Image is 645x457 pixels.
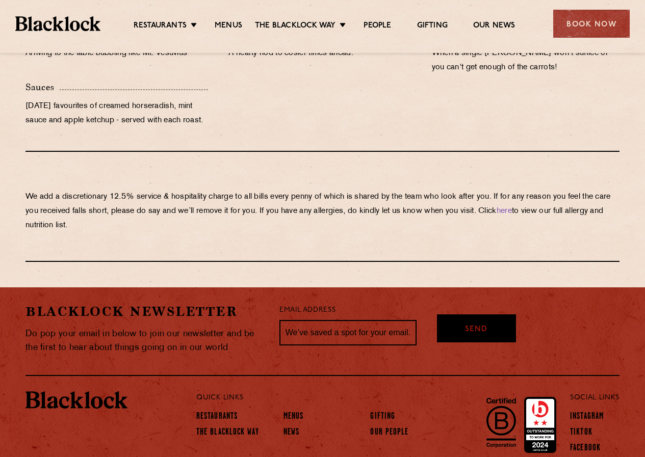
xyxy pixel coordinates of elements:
[570,391,620,405] p: Social Links
[228,46,416,61] p: A hearty nod to cosier times ahead.
[279,320,417,345] input: We’ve saved a spot for your email...
[279,305,336,316] label: Email Address
[25,190,620,233] p: We add a discretionary 12.5% service & hospitality charge to all bills every penny of which is sh...
[196,427,259,439] a: The Blacklock Way
[364,21,391,32] a: People
[570,412,604,423] a: Instagram
[283,427,299,439] a: News
[473,21,515,32] a: Our News
[25,327,264,355] p: Do pop your email in below to join our newsletter and be the first to hear about things going on ...
[25,303,264,320] h2: Blacklock Newsletter
[283,412,304,423] a: Menus
[25,391,127,409] img: BL_Textured_Logo-footer-cropped.svg
[432,46,620,75] p: When a single [PERSON_NAME] won't suffice or you can't get enough of the carrots!
[25,80,60,94] p: Sauces
[570,443,601,454] a: Facebook
[417,21,448,32] a: Gifting
[134,21,187,32] a: Restaurants
[255,21,336,32] a: The Blacklock Way
[15,16,100,31] img: BL_Textured_Logo-footer-cropped.svg
[465,324,487,336] span: Send
[497,207,512,215] a: here
[370,412,395,423] a: Gifting
[570,427,592,439] a: TikTok
[215,21,242,32] a: Menus
[553,10,630,38] div: Book Now
[25,46,213,61] p: Arriving to the table bubbling like Mt. Vesuvius
[196,412,238,423] a: Restaurants
[524,397,556,453] img: Accred_2023_2star.png
[370,427,408,439] a: Our People
[196,391,536,405] p: Quick Links
[480,392,522,453] img: B-Corp-Logo-Black-RGB.svg
[25,99,213,128] p: [DATE] favourites of creamed horseradish, mint sauce and apple ketchup - served with each roast.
